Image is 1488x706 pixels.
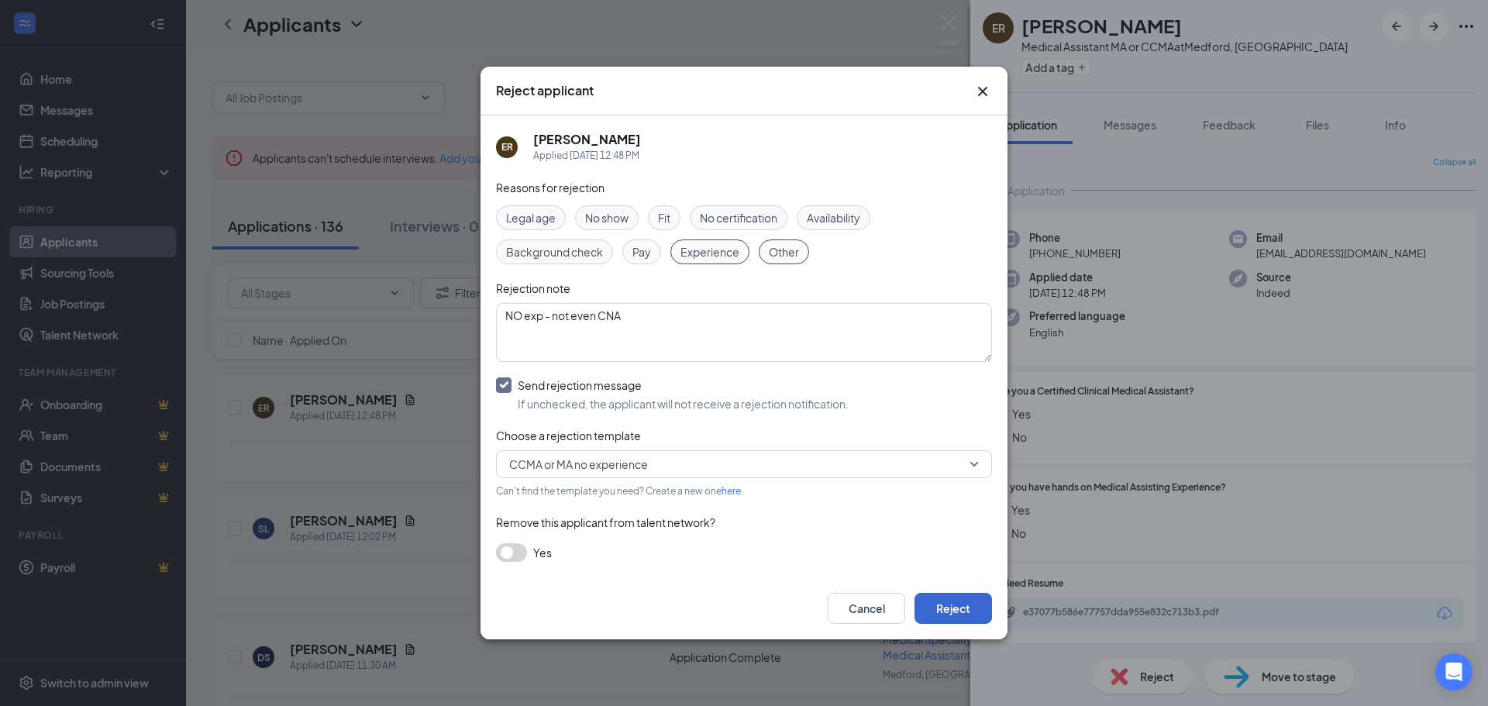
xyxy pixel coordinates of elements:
[632,243,651,260] span: Pay
[700,209,777,226] span: No certification
[496,181,604,195] span: Reasons for rejection
[506,243,603,260] span: Background check
[1435,653,1472,691] div: Open Intercom Messenger
[585,209,629,226] span: No show
[501,140,513,153] div: ER
[973,82,992,101] button: Close
[506,209,556,226] span: Legal age
[496,303,992,362] textarea: NO exp - not even CNA
[533,148,641,164] div: Applied [DATE] 12:48 PM
[496,515,715,529] span: Remove this applicant from talent network?
[533,131,641,148] h5: [PERSON_NAME]
[828,593,905,624] button: Cancel
[680,243,739,260] span: Experience
[496,485,743,497] span: Can't find the template you need? Create a new one .
[496,281,570,295] span: Rejection note
[914,593,992,624] button: Reject
[658,209,670,226] span: Fit
[496,429,641,443] span: Choose a rejection template
[509,453,648,476] span: CCMA or MA no experience
[533,543,552,562] span: Yes
[722,485,741,497] a: here
[807,209,860,226] span: Availability
[496,82,594,99] h3: Reject applicant
[769,243,799,260] span: Other
[973,82,992,101] svg: Cross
